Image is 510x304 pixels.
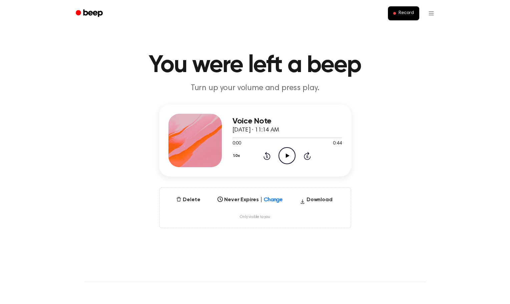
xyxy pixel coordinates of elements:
[173,196,203,204] button: Delete
[423,5,439,21] button: Open menu
[71,7,109,20] a: Beep
[84,53,426,77] h1: You were left a beep
[127,83,383,94] p: Turn up your volume and press play.
[232,140,241,147] span: 0:00
[399,10,414,16] span: Record
[388,6,419,20] button: Record
[240,215,270,220] span: Only visible to you
[232,127,279,133] span: [DATE] · 11:14 AM
[232,150,242,162] button: 1.0x
[333,140,342,147] span: 0:44
[232,117,342,126] h3: Voice Note
[297,196,335,207] button: Download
